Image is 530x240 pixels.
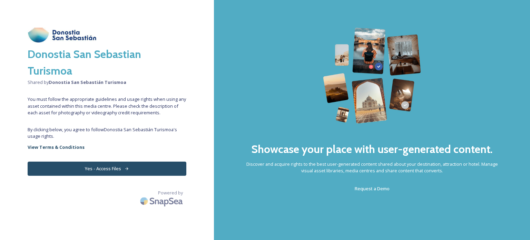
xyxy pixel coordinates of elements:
[138,193,186,209] img: SnapSea Logo
[323,28,421,124] img: 63b42ca75bacad526042e722_Group%20154-p-800.png
[28,28,97,42] img: download.jpeg
[49,79,126,85] strong: Donostia San Sebastián Turismoa
[28,143,186,151] a: View Terms & Conditions
[28,144,85,150] strong: View Terms & Conditions
[158,190,183,196] span: Powered by
[28,162,186,176] button: Yes - Access Files
[28,126,186,140] span: By clicking below, you agree to follow Donostia San Sebastián Turismoa 's usage rights.
[242,161,502,174] span: Discover and acquire rights to the best user-generated content shared about your destination, att...
[251,141,493,157] h2: Showcase your place with user-generated content.
[355,185,390,192] span: Request a Demo
[28,79,186,86] span: Shared by
[355,184,390,193] a: Request a Demo
[28,96,186,116] span: You must follow the appropriate guidelines and usage rights when using any asset contained within...
[28,46,186,79] h2: Donostia San Sebastian Turismoa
